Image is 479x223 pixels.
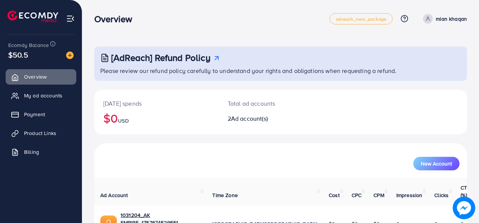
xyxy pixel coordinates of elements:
[6,144,76,159] a: Billing
[453,197,475,219] img: image
[66,14,75,23] img: menu
[8,41,49,49] span: Ecomdy Balance
[413,157,459,170] button: New Account
[103,111,210,125] h2: $0
[100,66,462,75] p: Please review our refund policy carefully to understand your rights and obligations when requesti...
[24,111,45,118] span: Payment
[94,14,138,24] h3: Overview
[118,117,128,124] span: USD
[24,92,62,99] span: My ad accounts
[111,52,210,63] h3: [AdReach] Refund Policy
[24,148,39,156] span: Billing
[212,191,237,199] span: Time Zone
[396,191,423,199] span: Impression
[66,52,74,59] img: image
[6,126,76,141] a: Product Links
[24,129,56,137] span: Product Links
[228,115,303,122] h2: 2
[6,88,76,103] a: My ad accounts
[436,14,467,23] p: mian khaqan
[103,99,210,108] p: [DATE] spends
[336,17,386,21] span: adreach_new_package
[329,191,340,199] span: Cost
[461,184,470,199] span: CTR (%)
[373,191,384,199] span: CPM
[24,73,47,80] span: Overview
[100,191,128,199] span: Ad Account
[228,99,303,108] p: Total ad accounts
[8,49,28,60] span: $50.5
[231,114,268,123] span: Ad account(s)
[8,11,58,22] img: logo
[6,107,76,122] a: Payment
[329,13,393,24] a: adreach_new_package
[352,191,361,199] span: CPC
[6,69,76,84] a: Overview
[421,161,452,166] span: New Account
[434,191,449,199] span: Clicks
[420,14,467,24] a: mian khaqan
